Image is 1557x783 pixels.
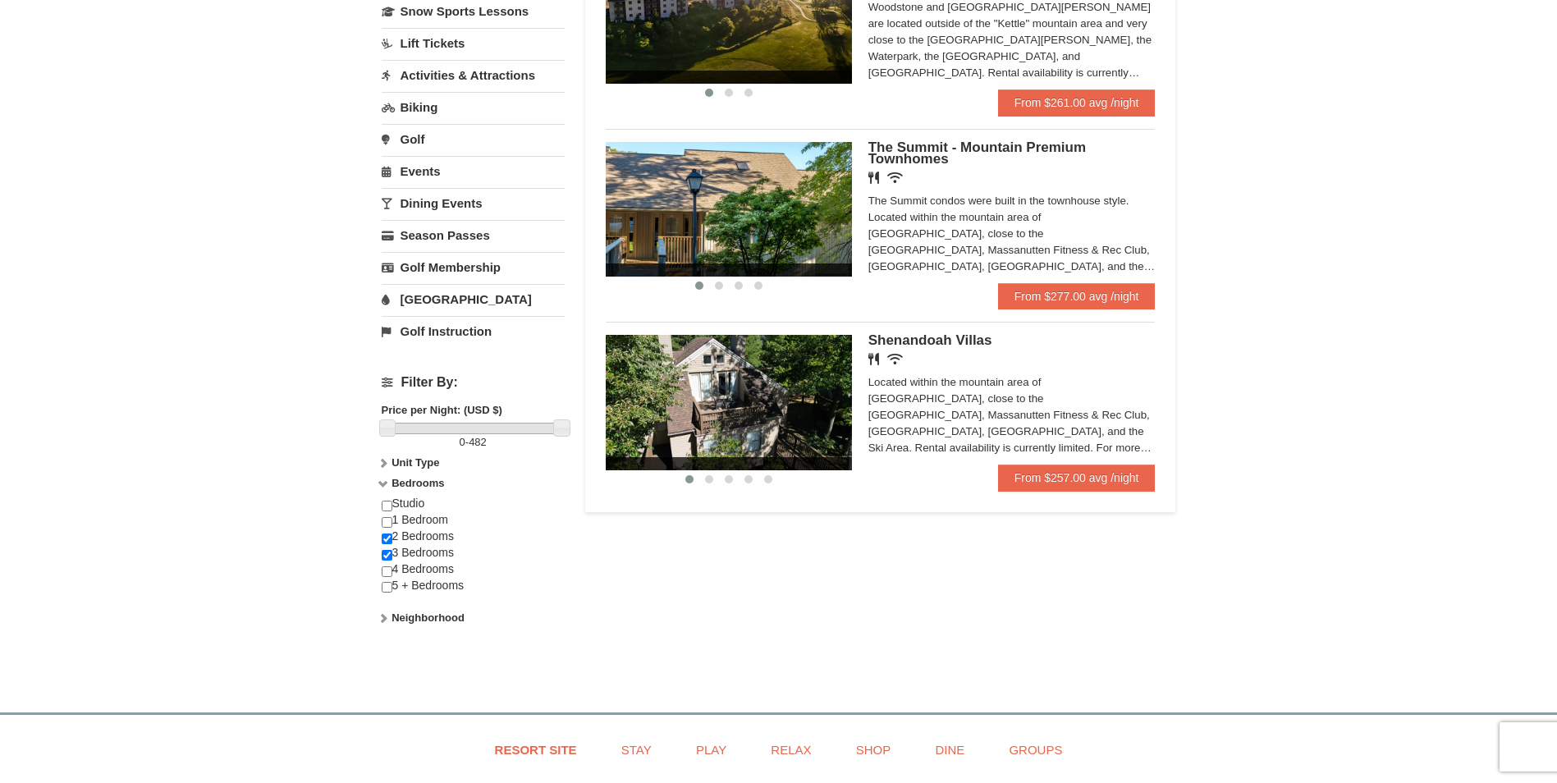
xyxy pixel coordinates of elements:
[382,220,565,250] a: Season Passes
[868,353,879,365] i: Restaurant
[382,252,565,282] a: Golf Membership
[382,156,565,186] a: Events
[392,477,444,489] strong: Bedrooms
[868,332,992,348] span: Shenandoah Villas
[382,404,502,416] strong: Price per Night: (USD $)
[750,731,831,768] a: Relax
[382,60,565,90] a: Activities & Attractions
[382,188,565,218] a: Dining Events
[988,731,1083,768] a: Groups
[382,92,565,122] a: Biking
[382,124,565,154] a: Golf
[914,731,985,768] a: Dine
[474,731,598,768] a: Resort Site
[601,731,672,768] a: Stay
[382,496,565,610] div: Studio 1 Bedroom 2 Bedrooms 3 Bedrooms 4 Bedrooms 5 + Bedrooms
[868,374,1156,456] div: Located within the mountain area of [GEOGRAPHIC_DATA], close to the [GEOGRAPHIC_DATA], Massanutte...
[868,140,1086,167] span: The Summit - Mountain Premium Townhomes
[887,172,903,184] i: Wireless Internet (free)
[675,731,747,768] a: Play
[392,456,439,469] strong: Unit Type
[868,193,1156,275] div: The Summit condos were built in the townhouse style. Located within the mountain area of [GEOGRAP...
[460,436,465,448] span: 0
[392,611,465,624] strong: Neighborhood
[382,434,565,451] label: -
[469,436,487,448] span: 482
[998,465,1156,491] a: From $257.00 avg /night
[382,284,565,314] a: [GEOGRAPHIC_DATA]
[382,28,565,58] a: Lift Tickets
[836,731,912,768] a: Shop
[998,89,1156,116] a: From $261.00 avg /night
[382,375,565,390] h4: Filter By:
[382,316,565,346] a: Golf Instruction
[887,353,903,365] i: Wireless Internet (free)
[868,172,879,184] i: Restaurant
[998,283,1156,309] a: From $277.00 avg /night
